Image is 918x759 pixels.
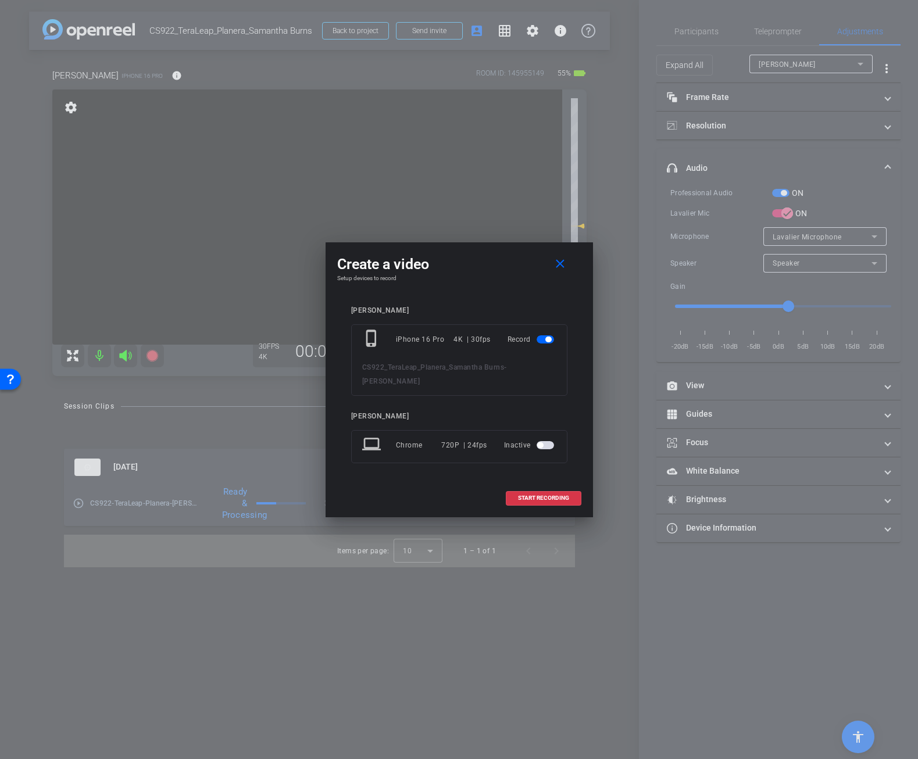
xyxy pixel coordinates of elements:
div: Chrome [396,435,442,456]
span: - [504,363,507,371]
div: Record [508,329,556,350]
div: 4K | 30fps [453,329,491,350]
div: Create a video [337,254,581,275]
div: 720P | 24fps [441,435,487,456]
span: [PERSON_NAME] [362,377,420,385]
div: iPhone 16 Pro [396,329,454,350]
mat-icon: phone_iphone [362,329,383,350]
div: [PERSON_NAME] [351,412,567,421]
mat-icon: close [553,257,567,271]
div: [PERSON_NAME] [351,306,567,315]
h4: Setup devices to record [337,275,581,282]
button: START RECORDING [506,491,581,506]
span: START RECORDING [518,495,569,501]
div: Inactive [504,435,556,456]
span: CS922_TeraLeap_Planera_Samantha Burns [362,363,505,371]
mat-icon: laptop [362,435,383,456]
